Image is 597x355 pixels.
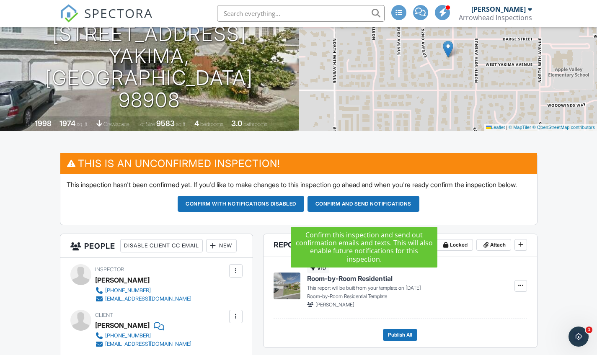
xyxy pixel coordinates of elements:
a: [PHONE_NUMBER] [95,332,191,340]
iframe: Intercom live chat [569,327,589,347]
span: Inspector [95,266,124,273]
a: [PHONE_NUMBER] [95,286,191,295]
span: crawlspace [103,121,129,127]
div: [PHONE_NUMBER] [105,332,151,339]
h1: [STREET_ADDRESS] Yakima, [GEOGRAPHIC_DATA] 98908 [13,23,285,111]
input: Search everything... [217,5,385,22]
h3: This is an Unconfirmed Inspection! [60,153,537,174]
span: | [506,125,507,130]
div: [PHONE_NUMBER] [105,287,151,294]
span: sq. ft. [77,121,88,127]
img: Marker [443,41,453,58]
span: bedrooms [200,121,223,127]
span: bathrooms [243,121,267,127]
div: 4 [194,119,199,128]
a: [EMAIL_ADDRESS][DOMAIN_NAME] [95,295,191,303]
span: Built [24,121,34,127]
div: 1974 [59,119,75,128]
span: Client [95,312,113,318]
div: New [206,239,237,252]
span: 1 [586,327,592,333]
a: [EMAIL_ADDRESS][DOMAIN_NAME] [95,340,191,348]
div: Arrowhead Inspections [459,13,532,22]
span: sq.ft. [176,121,186,127]
div: 9583 [156,119,175,128]
div: [EMAIL_ADDRESS][DOMAIN_NAME] [105,296,191,302]
div: Disable Client CC Email [120,239,203,252]
div: 3.0 [231,119,242,128]
a: Leaflet [486,125,505,130]
div: [PERSON_NAME] [95,274,150,286]
div: 1998 [35,119,52,128]
span: SPECTORA [84,4,153,22]
a: SPECTORA [60,11,153,29]
div: [PERSON_NAME] [95,319,150,332]
button: Confirm and send notifications [308,196,419,212]
p: This inspection hasn't been confirmed yet. If you'd like to make changes to this inspection go ah... [67,180,531,189]
a: © OpenStreetMap contributors [532,125,595,130]
span: Lot Size [137,121,155,127]
div: [PERSON_NAME] [471,5,526,13]
a: © MapTiler [509,125,531,130]
button: Confirm with notifications disabled [178,196,304,212]
img: The Best Home Inspection Software - Spectora [60,4,78,23]
h3: People [60,234,253,258]
div: [EMAIL_ADDRESS][DOMAIN_NAME] [105,341,191,347]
